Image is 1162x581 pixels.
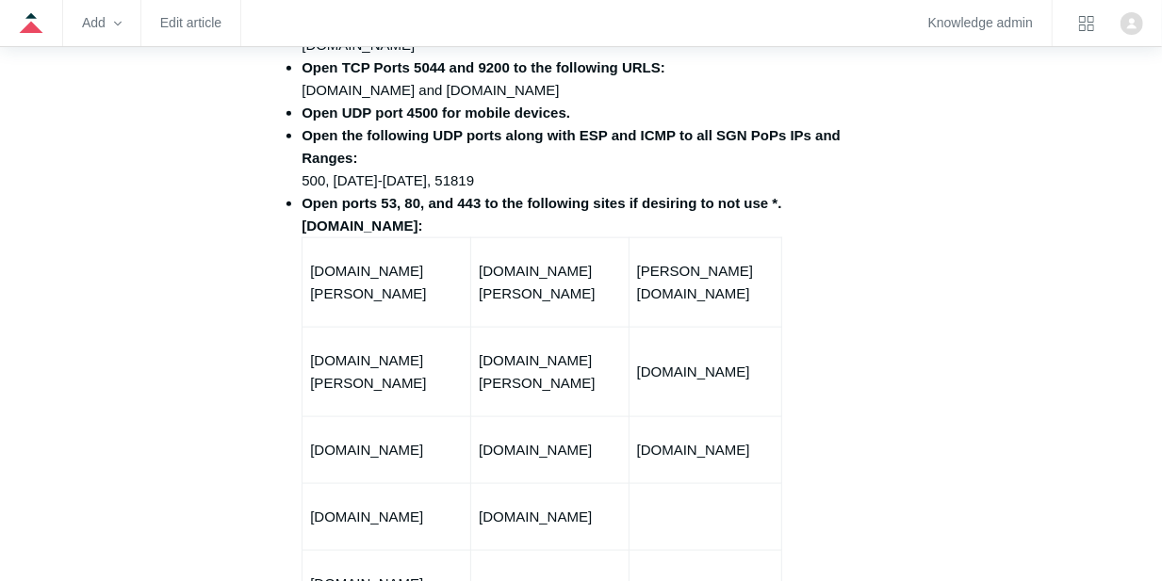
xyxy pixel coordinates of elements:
strong: Open UDP port 4500 for mobile devices. [302,105,570,121]
p: [DOMAIN_NAME] [637,361,774,383]
p: [DOMAIN_NAME][PERSON_NAME] [310,349,463,395]
p: [DOMAIN_NAME] [310,506,463,528]
p: [DOMAIN_NAME] [310,439,463,461]
p: [DOMAIN_NAME][PERSON_NAME] [479,260,620,305]
p: [DOMAIN_NAME] [479,439,620,461]
p: [DOMAIN_NAME] [479,506,620,528]
li: [DOMAIN_NAME] and [DOMAIN_NAME] [302,56,897,102]
a: Knowledge admin [928,18,1033,28]
p: [PERSON_NAME][DOMAIN_NAME] [637,260,774,305]
td: [DOMAIN_NAME][PERSON_NAME] [303,237,471,327]
a: Edit article [160,18,221,28]
p: [DOMAIN_NAME] [637,439,774,461]
zd-hc-trigger: Add [82,18,122,28]
p: [DOMAIN_NAME][PERSON_NAME] [479,349,620,395]
strong: Open TCP Ports 5044 and 9200 to the following URLS: [302,59,665,75]
strong: Open ports 53, 80, and 443 to the following sites if desiring to not use *.[DOMAIN_NAME]: [302,195,781,234]
li: 500, [DATE]-[DATE], 51819 [302,124,897,192]
strong: Open the following UDP ports along with ESP and ICMP to all SGN PoPs IPs and Ranges: [302,127,841,166]
img: user avatar [1121,12,1143,35]
zd-hc-trigger: Click your profile icon to open the profile menu [1121,12,1143,35]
